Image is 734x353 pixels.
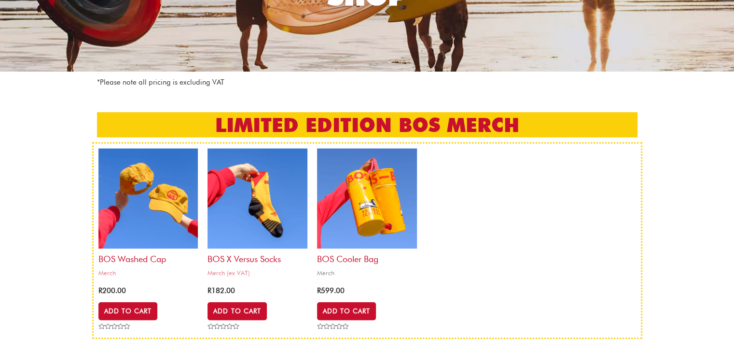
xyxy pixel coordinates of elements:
[208,148,307,280] a: BOS x Versus SocksMerch (ex VAT)
[317,148,417,249] img: bos cooler bag
[208,249,307,265] h2: BOS x Versus Socks
[317,286,345,295] bdi: 599.00
[98,269,198,277] span: Merch
[98,286,102,295] span: R
[98,148,198,280] a: BOS Washed CapMerch
[98,286,126,295] bdi: 200.00
[97,112,637,137] h2: LIMITED EDITION BOS MERCH
[317,302,376,320] a: Add to cart: “BOS Cooler bag”
[98,249,198,265] h2: BOS Washed Cap
[317,269,417,277] span: Merch
[208,286,235,295] bdi: 182.00
[98,148,198,249] img: bos cap
[208,148,307,249] img: bos x versus socks
[98,302,157,320] a: Add to cart: “BOS Washed Cap”
[97,76,637,88] p: *Please note all pricing is excluding VAT
[208,269,307,277] span: Merch (ex VAT)
[208,286,211,295] span: R
[317,249,417,265] h2: BOS Cooler bag
[317,286,321,295] span: R
[208,302,266,320] a: Select options for “BOS x Versus Socks”
[317,148,417,280] a: BOS Cooler bagMerch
